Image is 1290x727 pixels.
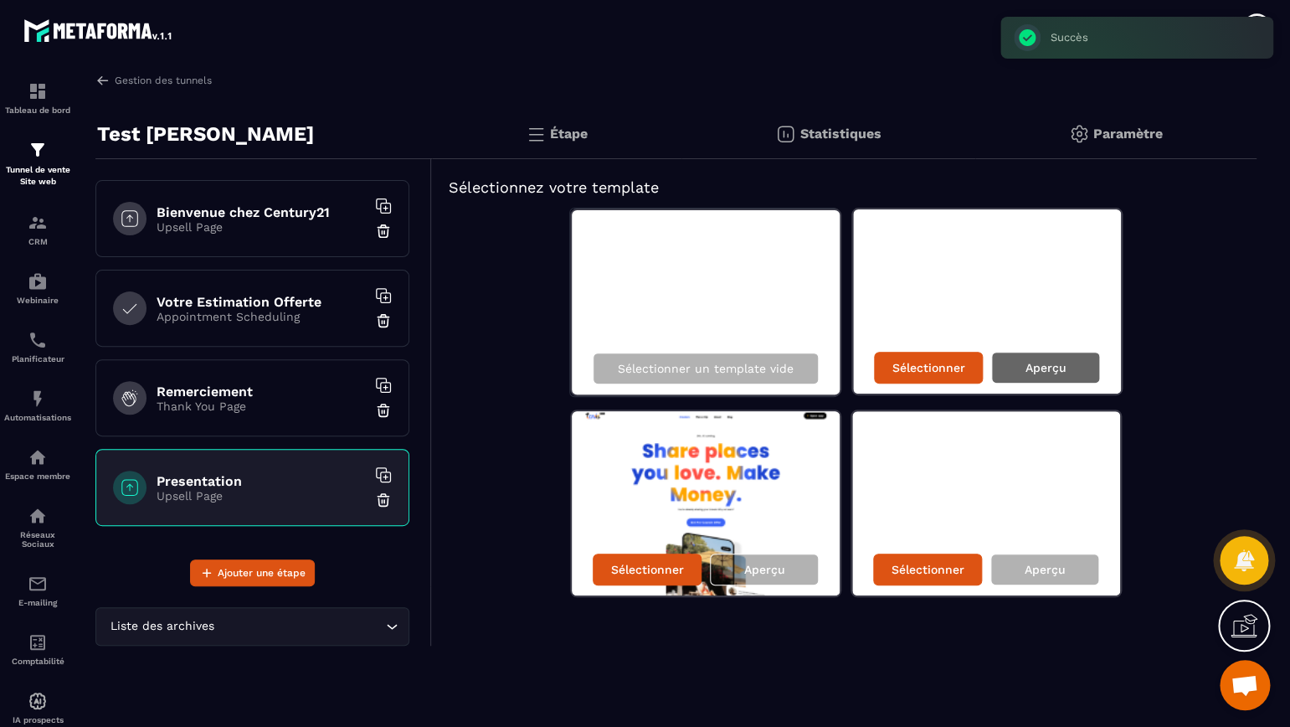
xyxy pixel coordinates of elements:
button: Ajouter une étape [190,559,315,586]
img: scheduler [28,330,48,350]
img: bars.0d591741.svg [526,124,546,144]
p: E-mailing [4,598,71,607]
a: automationsautomationsEspace membre [4,435,71,493]
p: Automatisations [4,413,71,422]
img: formation [28,140,48,160]
p: Aperçu [1025,563,1066,576]
img: automations [28,691,48,711]
img: stats.20deebd0.svg [775,124,795,144]
p: Étape [550,126,588,142]
span: Liste des archives [106,617,218,636]
img: formation [28,81,48,101]
img: trash [375,492,392,508]
p: Sélectionner [892,563,964,576]
p: IA prospects [4,715,71,724]
img: automations [28,447,48,467]
div: Ouvrir le chat [1220,660,1270,710]
p: Tunnel de vente Site web [4,164,71,188]
p: Espace membre [4,472,71,481]
img: image [572,411,840,596]
a: formationformationCRM [4,200,71,259]
p: Sélectionner un template vide [618,362,794,375]
img: formation [28,213,48,233]
a: schedulerschedulerPlanificateur [4,317,71,376]
h6: Remerciement [157,384,366,400]
img: accountant [28,632,48,652]
img: social-network [28,506,48,526]
img: setting-gr.5f69749f.svg [1069,124,1089,144]
p: CRM [4,237,71,246]
input: Search for option [218,617,382,636]
h5: Sélectionnez votre template [449,176,1240,199]
img: logo [23,15,174,45]
img: email [28,574,48,594]
a: automationsautomationsWebinaire [4,259,71,317]
p: Comptabilité [4,657,71,666]
img: trash [375,402,392,419]
img: arrow [95,73,110,88]
p: Upsell Page [157,489,366,503]
p: Statistiques [799,126,881,142]
img: trash [375,223,392,240]
img: image [852,411,904,427]
div: Search for option [95,607,409,646]
p: Aperçu [1025,361,1066,374]
p: Paramètre [1093,126,1163,142]
img: automations [28,389,48,409]
p: Webinaire [4,296,71,305]
span: Ajouter une étape [218,565,306,581]
p: Upsell Page [157,220,366,234]
p: Sélectionner [892,361,965,374]
a: emailemailE-mailing [4,561,71,620]
p: Thank You Page [157,400,366,413]
img: automations [28,271,48,291]
h6: Presentation [157,473,366,489]
a: formationformationTunnel de vente Site web [4,127,71,200]
a: accountantaccountantComptabilité [4,620,71,678]
p: Aperçu [744,563,785,576]
a: social-networksocial-networkRéseaux Sociaux [4,493,71,561]
a: formationformationTableau de bord [4,69,71,127]
a: Gestion des tunnels [95,73,212,88]
p: Appointment Scheduling [157,310,366,323]
p: Sélectionner [611,563,684,576]
h6: Bienvenue chez Century21 [157,204,366,220]
p: Test [PERSON_NAME] [97,117,314,151]
img: trash [375,312,392,329]
p: Réseaux Sociaux [4,530,71,549]
p: Tableau de bord [4,106,71,115]
p: Planificateur [4,354,71,363]
a: automationsautomationsAutomatisations [4,376,71,435]
h6: Votre Estimation Offerte [157,294,366,310]
img: image [853,209,905,225]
